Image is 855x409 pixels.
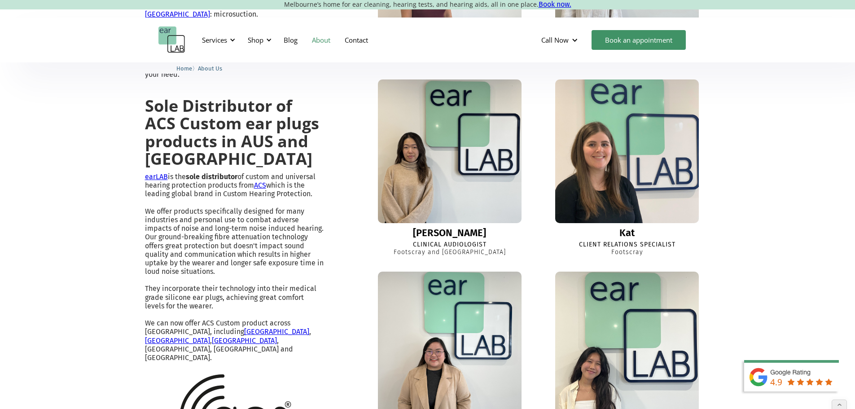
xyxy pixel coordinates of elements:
[394,249,506,256] div: Footscray and [GEOGRAPHIC_DATA]
[378,79,522,223] img: Sharon
[611,249,643,256] div: Footscray
[534,26,587,53] div: Call Now
[158,26,185,53] a: home
[592,30,686,50] a: Book an appointment
[413,241,487,249] div: Clinical Audiologist
[338,27,375,53] a: Contact
[176,64,192,72] a: Home
[579,241,675,249] div: Client Relations Specialist
[145,172,324,362] p: is the of custom and universal hearing protection products from which is the leading global brand...
[548,72,706,230] img: Kat
[305,27,338,53] a: About
[619,228,635,238] div: Kat
[186,172,237,181] strong: sole distributor
[198,65,222,72] span: About Us
[145,1,275,18] a: ear wax removal in [GEOGRAPHIC_DATA]
[254,181,266,189] a: ACS
[145,172,168,181] a: earLAB
[242,26,274,53] div: Shop
[202,35,227,44] div: Services
[541,35,569,44] div: Call Now
[176,65,192,72] span: Home
[212,336,277,345] a: [GEOGRAPHIC_DATA]
[145,97,324,168] h2: Sole Distributor of ACS Custom ear plugs products in AUS and [GEOGRAPHIC_DATA]
[197,26,238,53] div: Services
[413,228,486,238] div: [PERSON_NAME]
[176,64,198,73] li: 〉
[248,35,263,44] div: Shop
[145,336,210,345] a: [GEOGRAPHIC_DATA]
[544,79,710,256] a: KatKatClient Relations SpecialistFootscray
[276,27,305,53] a: Blog
[244,327,309,336] a: [GEOGRAPHIC_DATA]
[198,64,222,72] a: About Us
[367,79,533,256] a: Sharon[PERSON_NAME]Clinical AudiologistFootscray and [GEOGRAPHIC_DATA]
